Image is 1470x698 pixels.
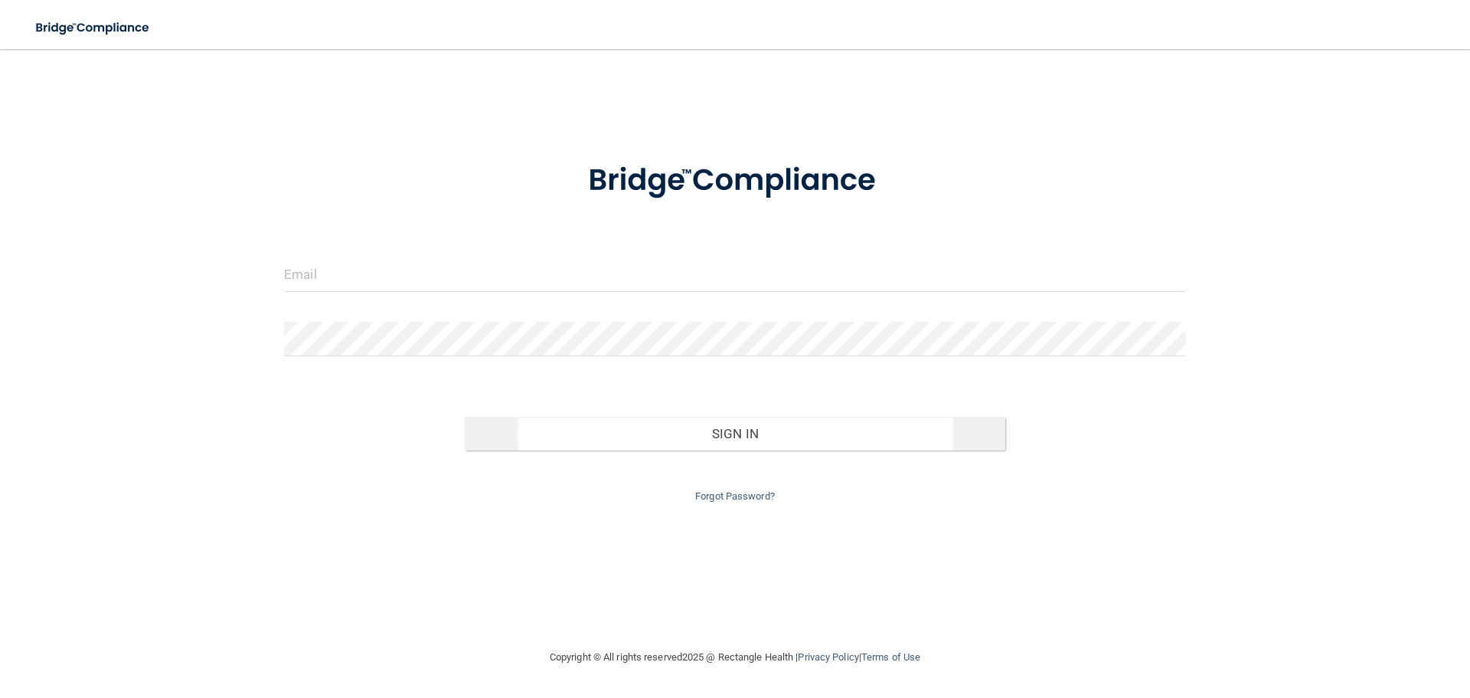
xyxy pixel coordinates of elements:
[284,257,1186,292] input: Email
[798,651,858,663] a: Privacy Policy
[861,651,920,663] a: Terms of Use
[465,417,1006,451] button: Sign In
[456,633,1014,682] div: Copyright © All rights reserved 2025 @ Rectangle Health | |
[695,490,775,502] a: Forgot Password?
[23,12,164,44] img: bridge_compliance_login_screen.278c3ca4.svg
[557,141,913,221] img: bridge_compliance_login_screen.278c3ca4.svg
[1205,589,1452,650] iframe: Drift Widget Chat Controller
